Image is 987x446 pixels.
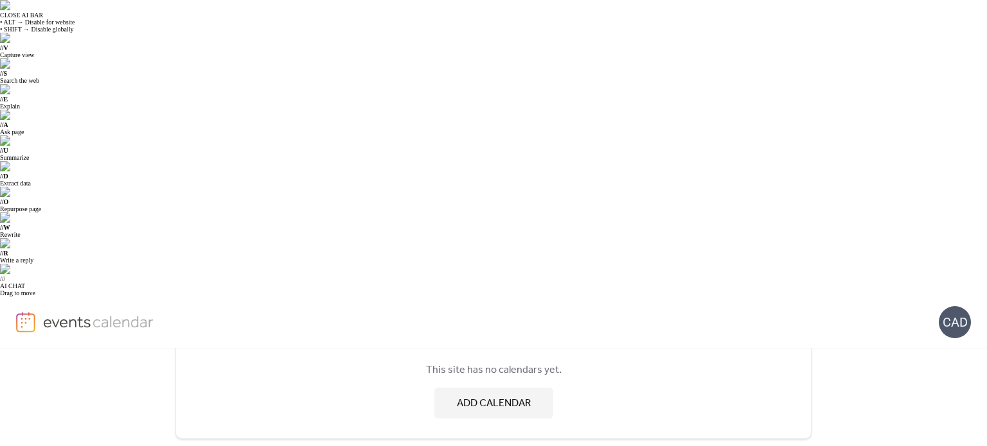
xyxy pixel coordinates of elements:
[426,363,562,378] span: This site has no calendars yet.
[434,388,553,418] button: ADD CALENDAR
[939,306,971,338] div: CAD
[457,396,531,411] span: ADD CALENDAR
[16,312,35,332] img: logo
[43,312,154,331] img: logo-type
